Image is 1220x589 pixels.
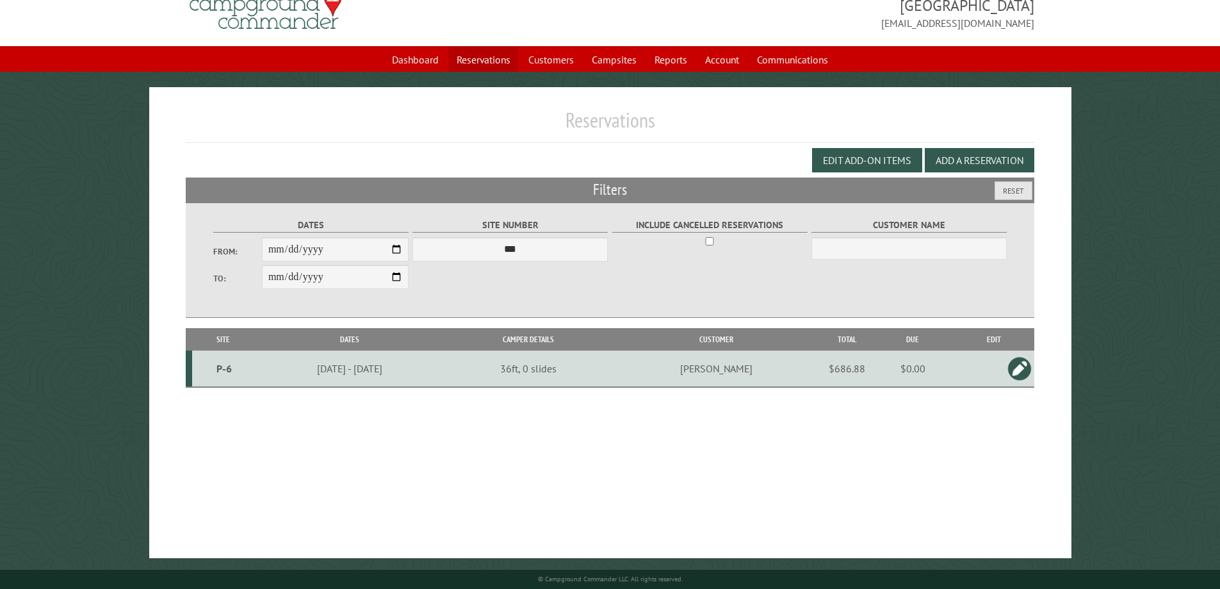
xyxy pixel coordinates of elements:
[213,245,262,258] label: From:
[995,181,1032,200] button: Reset
[925,148,1034,172] button: Add a Reservation
[538,575,683,583] small: © Campground Commander LLC. All rights reserved.
[953,328,1035,351] th: Edit
[412,218,608,233] label: Site Number
[192,328,254,351] th: Site
[873,328,953,351] th: Due
[812,148,922,172] button: Edit Add-on Items
[521,47,582,72] a: Customers
[186,178,1035,202] h2: Filters
[186,108,1035,143] h1: Reservations
[213,218,409,233] label: Dates
[197,362,252,375] div: P-6
[611,351,821,387] td: [PERSON_NAME]
[822,328,873,351] th: Total
[384,47,446,72] a: Dashboard
[873,351,953,387] td: $0.00
[449,47,518,72] a: Reservations
[822,351,873,387] td: $686.88
[811,218,1007,233] label: Customer Name
[584,47,644,72] a: Campsites
[647,47,695,72] a: Reports
[213,272,262,285] label: To:
[612,218,808,233] label: Include Cancelled Reservations
[697,47,747,72] a: Account
[445,328,612,351] th: Camper Details
[749,47,836,72] a: Communications
[445,351,612,387] td: 36ft, 0 slides
[256,362,443,375] div: [DATE] - [DATE]
[611,328,821,351] th: Customer
[254,328,444,351] th: Dates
